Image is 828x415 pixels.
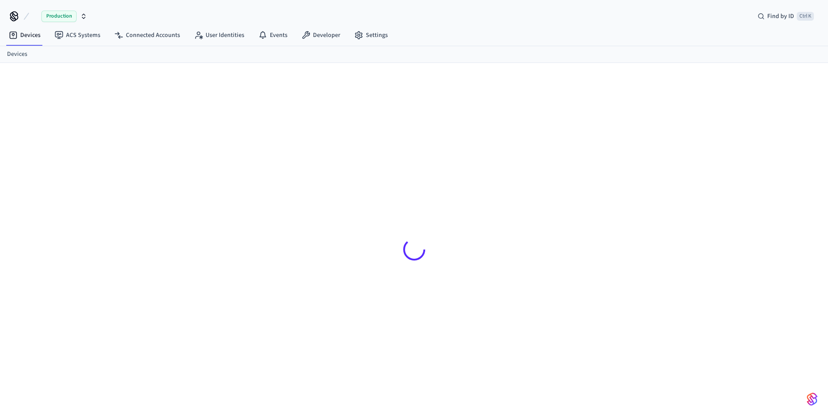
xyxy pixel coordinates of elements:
a: Events [251,27,294,43]
span: Ctrl K [797,12,814,21]
img: SeamLogoGradient.69752ec5.svg [807,392,817,406]
span: Production [41,11,77,22]
div: Find by IDCtrl K [751,8,821,24]
a: ACS Systems [48,27,107,43]
span: Find by ID [767,12,794,21]
a: Developer [294,27,347,43]
a: Connected Accounts [107,27,187,43]
a: User Identities [187,27,251,43]
a: Devices [7,50,27,59]
a: Devices [2,27,48,43]
a: Settings [347,27,395,43]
